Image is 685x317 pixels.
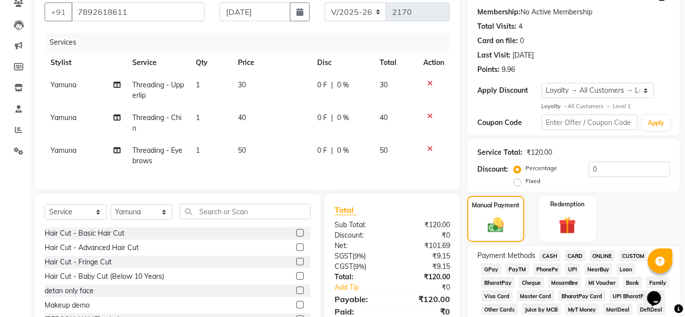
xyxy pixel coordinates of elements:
[392,220,457,230] div: ₹120.00
[565,250,586,261] span: CARD
[380,113,388,122] span: 40
[590,250,616,261] span: ONLINE
[337,113,349,123] span: 0 %
[392,293,457,305] div: ₹120.00
[45,271,164,282] div: Hair Cut - Baby Cut (Below 10 Years)
[327,282,403,293] a: Add Tip
[392,241,457,251] div: ₹101.69
[477,50,511,61] div: Last Visit:
[481,290,513,302] span: Visa Card
[331,80,333,90] span: |
[610,290,654,302] span: UPI BharatPay
[513,50,534,61] div: [DATE]
[517,290,555,302] span: Master Card
[542,115,638,130] input: Enter Offer / Coupon Code
[481,304,518,315] span: Other Cards
[584,263,613,275] span: NearBuy
[417,52,450,74] th: Action
[525,177,540,186] label: Fixed
[519,277,544,288] span: Cheque
[331,145,333,156] span: |
[477,36,518,46] div: Card on file:
[190,52,232,74] th: Qty
[45,2,72,21] button: +91
[585,277,619,288] span: MI Voucher
[483,216,509,235] img: _cash.svg
[132,80,184,100] span: Threading - Upperlip
[327,241,393,251] div: Net:
[554,215,581,236] img: _gift.svg
[232,52,312,74] th: Price
[327,272,393,282] div: Total:
[565,263,580,275] span: UPI
[46,33,457,52] div: Services
[518,21,522,32] div: 4
[45,243,139,253] div: Hair Cut - Advanced Hair Cut
[392,230,457,241] div: ₹0
[502,64,515,75] div: 9.96
[548,277,582,288] span: MosamBee
[477,7,670,17] div: No Active Membership
[317,145,327,156] span: 0 F
[565,304,600,315] span: MyT Money
[327,251,393,261] div: ( )
[477,7,520,17] div: Membership:
[481,263,502,275] span: GPay
[472,201,519,210] label: Manual Payment
[542,102,670,111] div: All Customers → Level 1
[619,250,648,261] span: CUSTOM
[196,113,200,122] span: 1
[403,282,457,293] div: ₹0
[643,277,675,307] iframe: chat widget
[196,146,200,155] span: 1
[392,251,457,261] div: ₹9.15
[392,261,457,272] div: ₹9.15
[126,52,190,74] th: Service
[327,220,393,230] div: Sub Total:
[71,2,205,21] input: Search by Name/Mobile/Email/Code
[327,261,393,272] div: ( )
[477,85,542,96] div: Apply Discount
[327,293,393,305] div: Payable:
[525,164,557,173] label: Percentage
[477,147,522,158] div: Service Total:
[337,80,349,90] span: 0 %
[354,252,364,260] span: 9%
[355,262,364,270] span: 9%
[392,272,457,282] div: ₹120.00
[311,52,374,74] th: Disc
[603,304,633,315] span: MariDeal
[477,164,508,175] div: Discount:
[520,36,524,46] div: 0
[539,250,561,261] span: CASH
[196,80,200,89] span: 1
[45,286,94,296] div: detan only face
[477,21,516,32] div: Total Visits:
[506,263,529,275] span: PayTM
[335,252,352,260] span: SGST
[617,263,635,275] span: Loan
[317,113,327,123] span: 0 F
[132,146,182,165] span: Threading - Eyebrows
[642,116,670,130] button: Apply
[380,146,388,155] span: 50
[559,290,606,302] span: BharatPay Card
[45,52,126,74] th: Stylist
[337,145,349,156] span: 0 %
[45,257,112,267] div: Hair Cut - Fringe Cut
[51,113,76,122] span: Yamuna
[335,205,357,215] span: Total
[45,228,124,239] div: Hair Cut - Basic Hair Cut
[238,80,246,89] span: 30
[526,147,552,158] div: ₹120.00
[132,113,181,132] span: Threading - Chin
[477,64,500,75] div: Points:
[317,80,327,90] span: 0 F
[180,204,311,219] input: Search or Scan
[551,200,585,209] label: Redemption
[45,300,90,311] div: Makeup demo
[637,304,666,315] span: DefiDeal
[331,113,333,123] span: |
[238,113,246,122] span: 40
[51,146,76,155] span: Yamuna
